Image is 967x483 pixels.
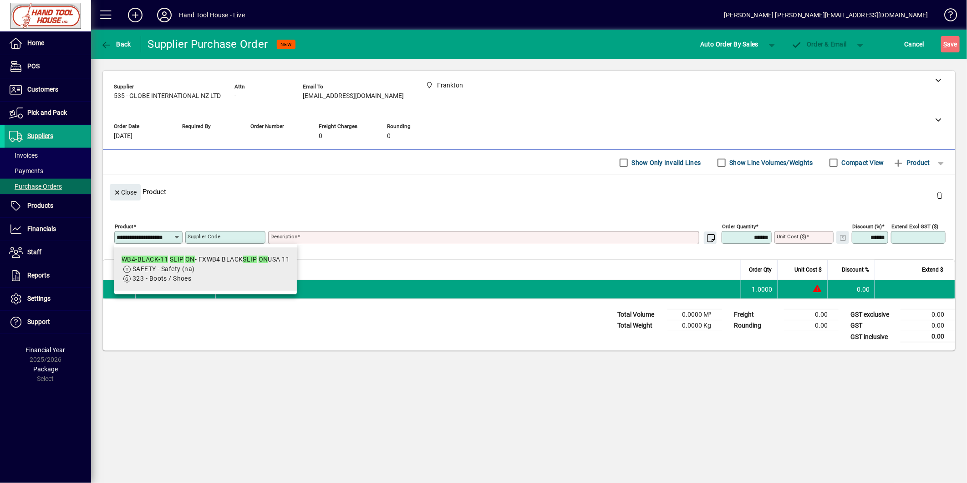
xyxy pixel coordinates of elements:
[9,152,38,159] span: Invoices
[5,179,91,194] a: Purchase Orders
[5,218,91,241] a: Financials
[319,133,322,140] span: 0
[749,265,772,275] span: Order Qty
[132,265,195,272] span: SAFETY - Safety (na)
[150,7,179,23] button: Profile
[27,109,67,116] span: Pick and Pack
[270,233,297,240] mat-label: Description
[929,191,951,199] app-page-header-button: Delete
[103,175,955,208] div: Product
[929,184,951,206] button: Delete
[941,36,960,52] button: Save
[846,309,901,320] td: GST exclusive
[101,41,131,48] span: Back
[5,311,91,334] a: Support
[902,36,927,52] button: Cancel
[901,331,955,343] td: 0.00
[777,233,806,240] mat-label: Unit Cost ($)
[113,185,137,200] span: Close
[630,158,701,167] label: Show Only Invalid Lines
[846,320,901,331] td: GST
[905,37,925,51] span: Cancel
[846,331,901,343] td: GST inclusive
[5,32,91,55] a: Home
[303,92,404,100] span: [EMAIL_ADDRESS][DOMAIN_NAME]
[943,41,947,48] span: S
[922,265,943,275] span: Extend $
[110,184,141,200] button: Close
[791,41,847,48] span: Order & Email
[27,132,53,139] span: Suppliers
[250,133,252,140] span: -
[27,86,58,93] span: Customers
[114,133,132,140] span: [DATE]
[98,36,133,52] button: Back
[107,188,143,196] app-page-header-button: Close
[840,158,884,167] label: Compact View
[728,158,813,167] label: Show Line Volumes/Weights
[787,36,851,52] button: Order & Email
[27,62,40,70] span: POS
[280,41,292,47] span: NEW
[5,78,91,101] a: Customers
[185,256,195,263] em: ON
[188,233,220,240] mat-label: Supplier Code
[5,148,91,163] a: Invoices
[148,37,268,51] div: Supplier Purchase Order
[5,195,91,217] a: Products
[122,255,290,264] div: - FXWB4 BLACK USA 11
[741,280,777,298] td: 1.0000
[943,37,957,51] span: ave
[700,37,758,51] span: Auto Order By Sales
[182,133,184,140] span: -
[243,256,257,263] em: SLIP
[121,7,150,23] button: Add
[852,223,882,230] mat-label: Discount (%)
[891,223,938,230] mat-label: Extend excl GST ($)
[5,55,91,78] a: POS
[667,309,722,320] td: 0.0000 M³
[937,2,956,31] a: Knowledge Base
[115,223,133,230] mat-label: Product
[387,133,391,140] span: 0
[27,39,44,46] span: Home
[724,8,928,22] div: [PERSON_NAME] [PERSON_NAME][EMAIL_ADDRESS][DOMAIN_NAME]
[613,309,667,320] td: Total Volume
[27,225,56,232] span: Financials
[27,272,50,279] span: Reports
[784,320,839,331] td: 0.00
[784,309,839,320] td: 0.00
[5,163,91,179] a: Payments
[27,202,53,209] span: Products
[234,92,236,100] span: -
[9,167,43,175] span: Payments
[5,288,91,310] a: Settings
[827,280,875,298] td: 0.00
[27,318,50,325] span: Support
[26,346,66,354] span: Financial Year
[729,320,784,331] td: Rounding
[722,223,756,230] mat-label: Order Quantity
[122,256,168,263] em: WB4-BLACK-11
[27,248,41,256] span: Staff
[114,247,297,291] mat-option: WB4-BLACK-11 SLIP ON - FXWB4 BLACK SLIP ON USA 11
[696,36,763,52] button: Auto Order By Sales
[5,264,91,287] a: Reports
[842,265,869,275] span: Discount %
[179,8,245,22] div: Hand Tool House - Live
[27,295,51,302] span: Settings
[91,36,141,52] app-page-header-button: Back
[794,265,822,275] span: Unit Cost $
[667,320,722,331] td: 0.0000 Kg
[5,241,91,264] a: Staff
[729,309,784,320] td: Freight
[114,92,221,100] span: 535 - GLOBE INTERNATIONAL NZ LTD
[5,102,91,124] a: Pick and Pack
[901,320,955,331] td: 0.00
[259,256,268,263] em: ON
[170,256,184,263] em: SLIP
[33,365,58,373] span: Package
[901,309,955,320] td: 0.00
[9,183,62,190] span: Purchase Orders
[613,320,667,331] td: Total Weight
